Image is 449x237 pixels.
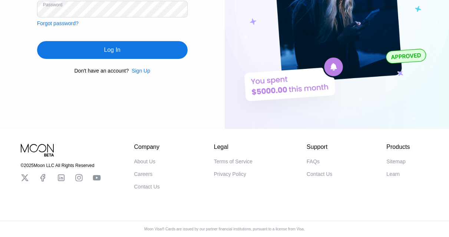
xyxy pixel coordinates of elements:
div: Sitemap [386,158,405,164]
div: Terms of Service [214,158,252,164]
div: Company [134,144,160,150]
div: Contact Us [134,184,160,190]
div: FAQs [307,158,320,164]
div: Legal [214,144,252,150]
div: Forgot password? [37,20,79,26]
div: Contact Us [307,171,332,177]
div: About Us [134,158,156,164]
div: Sign Up [129,68,150,74]
div: Don't have an account? [75,68,129,74]
div: Privacy Policy [214,171,246,177]
div: Careers [134,171,153,177]
div: Moon Visa® Cards are issued by our partner financial institutions, pursuant to a license from Visa. [138,227,311,231]
div: © 2025 Moon LLC All Rights Reserved [21,163,101,168]
div: Log In [37,41,188,59]
div: Log In [104,46,120,54]
div: Password [43,2,63,7]
div: Learn [386,171,400,177]
div: Support [307,144,332,150]
div: Products [386,144,410,150]
div: Sign Up [132,68,150,74]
